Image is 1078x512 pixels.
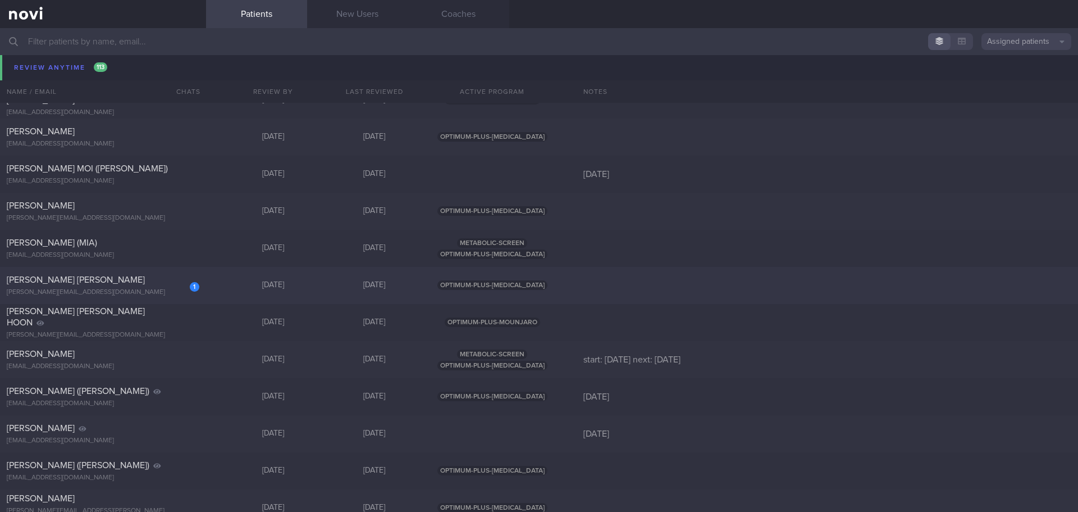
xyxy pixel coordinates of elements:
span: METABOLIC-SCREEN [457,238,527,248]
div: [EMAIL_ADDRESS][DOMAIN_NAME] [7,251,199,260]
div: [DATE] [324,318,425,328]
div: [DATE] [324,206,425,216]
span: OPTIMUM-PLUS-MOUNJARO [445,318,540,327]
div: [DATE] [324,280,425,291]
div: [DATE] [324,95,425,105]
span: [PERSON_NAME] ([PERSON_NAME]) [7,461,149,470]
span: [PERSON_NAME] (MIA) [7,238,97,247]
div: [DATE] [223,355,324,365]
div: start: [DATE] next: [DATE] [577,354,1078,365]
span: [PERSON_NAME] [PERSON_NAME] HOON [7,307,145,327]
span: [PERSON_NAME] [7,350,75,359]
div: [DATE] [223,392,324,402]
div: [DATE] [324,429,425,439]
div: [DATE] [324,466,425,476]
span: [PERSON_NAME] [7,424,75,433]
button: Assigned patients [981,33,1071,50]
div: [DATE] [223,318,324,328]
div: [DATE] [577,391,1078,402]
span: OPTIMUM-PLUS-[MEDICAL_DATA] [437,58,547,67]
div: [DATE] [223,95,324,105]
div: [PERSON_NAME][EMAIL_ADDRESS][DOMAIN_NAME] [7,288,199,297]
div: [DATE] [577,169,1078,180]
div: [EMAIL_ADDRESS][DOMAIN_NAME] [7,177,199,185]
span: OPTIMUM-PLUS-[MEDICAL_DATA] [437,466,547,475]
span: [PERSON_NAME] [PERSON_NAME] [7,275,145,284]
span: OPTIMUM-PLUS-[MEDICAL_DATA] [437,206,547,216]
span: OPTIMUM-PLUS-MOUNJARO [445,95,540,105]
div: [EMAIL_ADDRESS][DOMAIN_NAME] [7,363,199,371]
span: [PERSON_NAME] [7,127,75,136]
span: METABOLIC-SCREEN [457,350,527,359]
div: [EMAIL_ADDRESS][DOMAIN_NAME] [7,108,199,117]
div: [DATE] [223,280,324,291]
div: [DATE] [223,169,324,179]
div: [PERSON_NAME][EMAIL_ADDRESS][DOMAIN_NAME] [7,331,199,339]
div: [DATE] [223,58,324,68]
div: [DATE] [223,429,324,439]
div: [DATE] [223,243,324,253]
span: [PERSON_NAME] [7,494,75,503]
span: OPTIMUM-PLUS-[MEDICAL_DATA] [437,280,547,290]
div: 1 [190,282,199,292]
span: [PERSON_NAME] MOI ([PERSON_NAME]) [7,164,168,173]
div: [DATE] [324,355,425,365]
span: [PERSON_NAME] [7,201,75,210]
div: [DATE] [324,243,425,253]
span: [PERSON_NAME] [PERSON_NAME] San [PERSON_NAME] [7,84,162,105]
span: BAY HANWEI, [PERSON_NAME] [7,53,132,62]
div: [EMAIL_ADDRESS][DOMAIN_NAME] [7,140,199,148]
span: OPTIMUM-PLUS-[MEDICAL_DATA] [437,361,547,370]
span: OPTIMUM-PLUS-[MEDICAL_DATA] [437,250,547,259]
div: [DATE] [324,392,425,402]
div: [DATE] [324,58,425,68]
div: [DATE] [223,206,324,216]
span: [PERSON_NAME] ([PERSON_NAME]) [7,387,149,396]
div: [DATE] [324,132,425,142]
div: [PERSON_NAME][EMAIL_ADDRESS][DOMAIN_NAME] [7,66,199,74]
span: OPTIMUM-PLUS-[MEDICAL_DATA] [437,392,547,401]
div: [EMAIL_ADDRESS][DOMAIN_NAME] [7,400,199,408]
div: [EMAIL_ADDRESS][DOMAIN_NAME] [7,437,199,445]
span: OPTIMUM-PLUS-[MEDICAL_DATA] [437,132,547,142]
div: [DATE] [324,169,425,179]
div: [PERSON_NAME][EMAIL_ADDRESS][DOMAIN_NAME] [7,214,199,223]
div: [EMAIL_ADDRESS][DOMAIN_NAME] [7,474,199,482]
div: [DATE] [223,466,324,476]
div: [DATE] [577,428,1078,439]
div: [DATE] [223,132,324,142]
